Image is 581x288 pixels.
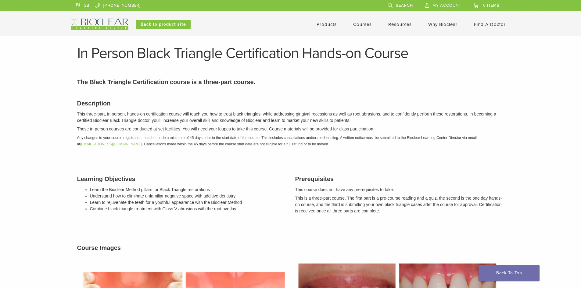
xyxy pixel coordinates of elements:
p: This is a three-part course. The first part is a pre-course reading and a quiz, the second is the... [295,195,504,214]
li: Learn the Bioclear Method pillars for Black Triangle restorations [90,187,286,193]
li: Combine black triangle treatment with Class V abrasions with the root overlay [90,206,286,212]
p: This course does not have any prerequisites to take. [295,187,504,193]
a: Resources [388,22,412,27]
a: Back To Top [479,265,540,281]
em: Any changes to your course registration must be made a minimum of 45 days prior to the start date... [77,136,477,146]
span: My Account [432,3,461,8]
p: The Black Triangle Certification course is a three-part course. [77,77,504,87]
h3: Course Images [77,243,504,252]
a: Why Bioclear [428,22,457,27]
a: Courses [353,22,372,27]
li: Understand how to eliminate unfamiliar negative space with additive dentistry [90,193,286,199]
p: This three-part, in person, hands-on certification course will teach you how to treat black trian... [77,111,504,124]
img: Bioclear [71,19,128,30]
a: [EMAIL_ADDRESS][DOMAIN_NAME] [80,142,142,146]
h3: Learning Objectives [77,174,286,183]
p: These in-person courses are conducted at set facilities. You will need your loupes to take this c... [77,126,504,132]
h3: Description [77,99,504,108]
a: Find A Doctor [474,22,506,27]
li: Learn to rejuvenate the teeth for a youthful appearance with the Bioclear Method [90,199,286,206]
a: Back to product site [136,20,191,29]
h1: In Person Black Triangle Certification Hands-on Course [77,46,504,61]
span: Search [396,3,413,8]
span: 0 items [483,3,500,8]
a: Products [317,22,337,27]
h3: Prerequisites [295,174,504,183]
